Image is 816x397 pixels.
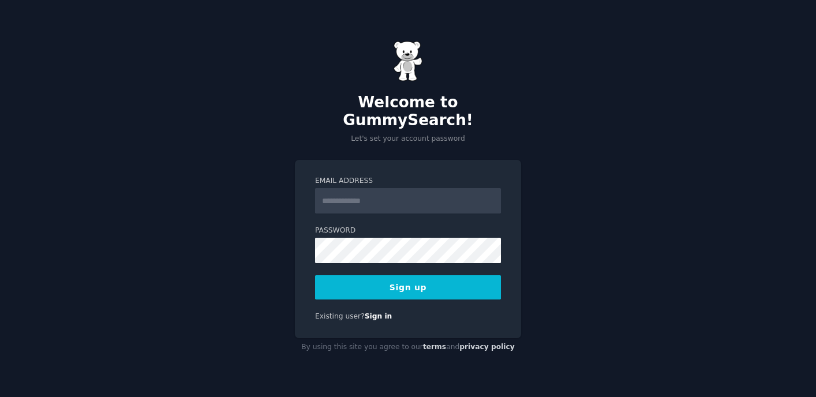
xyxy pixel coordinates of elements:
[365,312,392,320] a: Sign in
[295,134,521,144] p: Let's set your account password
[481,185,495,199] keeper-lock: Open Keeper Popup
[315,176,501,186] label: Email Address
[459,343,515,351] a: privacy policy
[315,312,365,320] span: Existing user?
[394,41,422,81] img: Gummy Bear
[315,226,501,236] label: Password
[423,343,446,351] a: terms
[295,93,521,130] h2: Welcome to GummySearch!
[315,275,501,299] button: Sign up
[295,338,521,357] div: By using this site you agree to our and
